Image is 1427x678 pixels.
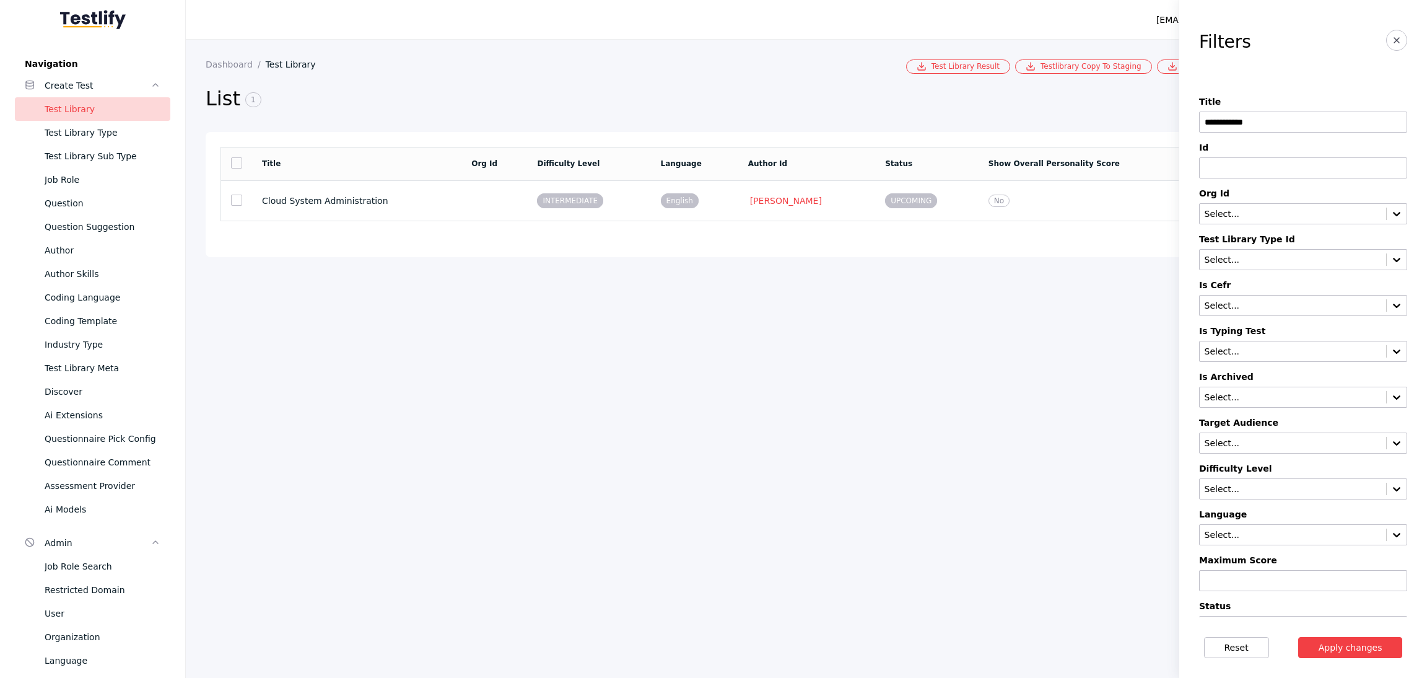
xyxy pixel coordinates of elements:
img: Testlify - Backoffice [60,10,126,29]
div: Ai Models [45,502,160,517]
a: Job Role [15,168,170,192]
div: Organization [45,630,160,645]
label: Id [1199,143,1407,152]
div: Coding Template [45,314,160,328]
a: Assessment Provider [15,474,170,498]
label: Language [1199,509,1407,519]
span: No [988,195,1010,207]
label: Title [1199,97,1407,107]
div: Job Role [45,172,160,187]
a: [PERSON_NAME] [748,195,824,206]
h3: Filters [1199,32,1251,52]
a: Coding Template [15,309,170,333]
span: INTERMEDIATE [537,193,603,208]
a: Test Library Sub Type [15,144,170,168]
div: Discover [45,384,160,399]
a: Test Library [266,59,326,69]
section: Cloud System Administration [262,196,452,206]
div: Industry Type [45,337,160,352]
a: Difficulty Level [537,159,600,168]
span: English [661,193,699,208]
label: Difficulty Level [1199,464,1407,473]
div: Ai Extensions [45,408,160,423]
label: Status [1199,601,1407,611]
a: Show Overall Personality Score [988,159,1120,168]
a: User [15,602,170,625]
a: Dashboard [206,59,266,69]
h2: List [206,86,1200,112]
div: Questionnaire Pick Config [45,431,160,446]
div: [EMAIL_ADDRESS][PERSON_NAME][DOMAIN_NAME] [1156,12,1380,27]
div: Coding Language [45,290,160,305]
a: Question [15,192,170,215]
div: Language [45,653,160,668]
div: Job Role Search [45,559,160,574]
div: Create Test [45,78,151,93]
a: Testlibrary Copy To Staging [1015,59,1152,74]
label: Test Library Type Id [1199,234,1407,244]
div: Restricted Domain [45,583,160,597]
label: Is Cefr [1199,280,1407,290]
span: 1 [245,92,261,107]
a: Author [15,239,170,262]
div: Test Library Sub Type [45,149,160,164]
span: UPCOMING [885,193,937,208]
button: Apply changes [1298,637,1403,658]
a: Ai Models [15,498,170,521]
a: Organization [15,625,170,649]
a: Author Skills [15,262,170,286]
a: Coding Language [15,286,170,309]
a: Questionnaire Comment [15,451,170,474]
a: Language [661,159,702,168]
a: Title [262,159,281,168]
a: Job Role Search [15,555,170,578]
a: Bulk Csv Download [1157,59,1264,74]
label: Is Archived [1199,372,1407,382]
div: Test Library [45,102,160,117]
div: Questionnaire Comment [45,455,160,470]
div: Test Library Meta [45,361,160,376]
a: Discover [15,380,170,403]
label: Org Id [1199,188,1407,198]
a: Author Id [748,159,788,168]
a: Org Id [471,159,497,168]
div: User [45,606,160,621]
div: Author Skills [45,266,160,281]
div: Question [45,196,160,211]
a: Test Library [15,97,170,121]
a: Test Library Meta [15,356,170,380]
div: Test Library Type [45,125,160,140]
div: Author [45,243,160,258]
div: Question Suggestion [45,219,160,234]
div: Admin [45,535,151,550]
div: Assessment Provider [45,478,160,493]
a: Test Library Result [906,59,1010,74]
label: Navigation [15,59,170,69]
label: Is Typing Test [1199,326,1407,336]
a: Industry Type [15,333,170,356]
a: Test Library Type [15,121,170,144]
a: Status [885,159,912,168]
a: Restricted Domain [15,578,170,602]
a: Question Suggestion [15,215,170,239]
a: Ai Extensions [15,403,170,427]
label: Maximum Score [1199,555,1407,565]
a: Language [15,649,170,672]
button: Reset [1204,637,1269,658]
label: Target Audience [1199,418,1407,428]
a: Questionnaire Pick Config [15,427,170,451]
